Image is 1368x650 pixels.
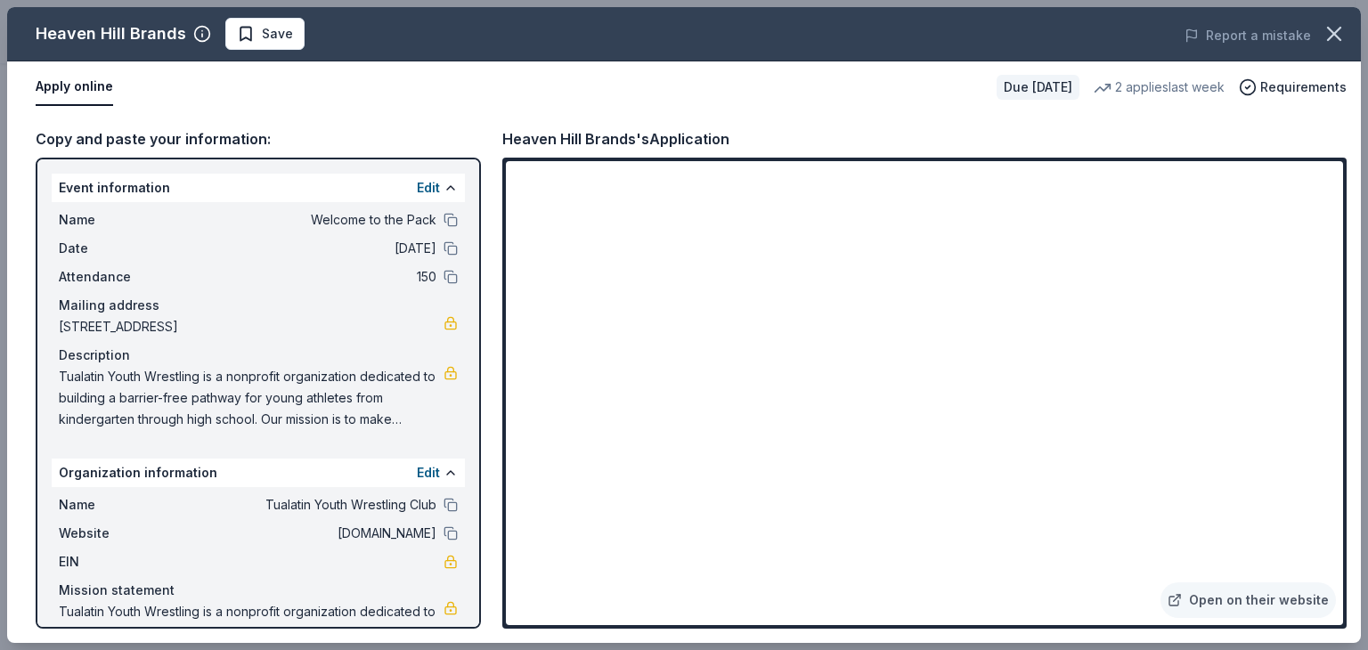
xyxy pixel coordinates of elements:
span: Welcome to the Pack [178,209,436,231]
button: Edit [417,462,440,483]
div: Organization information [52,459,465,487]
div: Heaven Hill Brands [36,20,186,48]
div: Heaven Hill Brands's Application [502,127,729,150]
span: Attendance [59,266,178,288]
div: Copy and paste your information: [36,127,481,150]
div: Event information [52,174,465,202]
button: Apply online [36,69,113,106]
span: [STREET_ADDRESS] [59,316,444,337]
button: Edit [417,177,440,199]
span: Requirements [1260,77,1347,98]
div: 2 applies last week [1094,77,1225,98]
a: Open on their website [1160,582,1336,618]
span: Website [59,523,178,544]
span: [DOMAIN_NAME] [178,523,436,544]
span: Date [59,238,178,259]
span: Tualatin Youth Wrestling is a nonprofit organization dedicated to building a barrier-free pathway... [59,366,444,430]
div: Mailing address [59,295,458,316]
span: Tualatin Youth Wrestling Club [178,494,436,516]
span: Name [59,494,178,516]
button: Report a mistake [1185,25,1311,46]
span: 150 [178,266,436,288]
span: EIN [59,551,178,573]
span: Name [59,209,178,231]
div: Description [59,345,458,366]
span: Save [262,23,293,45]
button: Requirements [1239,77,1347,98]
button: Save [225,18,305,50]
div: Mission statement [59,580,458,601]
div: Due [DATE] [997,75,1079,100]
span: [DATE] [178,238,436,259]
